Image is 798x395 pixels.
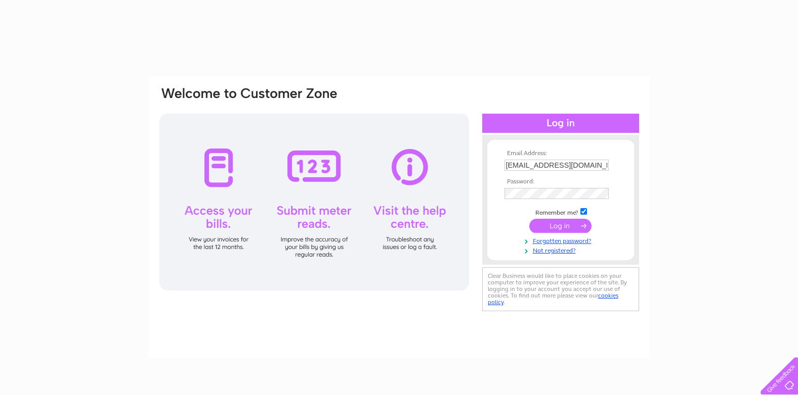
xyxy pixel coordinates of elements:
div: Clear Business would like to place cookies on your computer to improve your experience of the sit... [482,267,639,311]
input: Submit [529,219,592,233]
td: Remember me? [502,207,619,217]
a: cookies policy [488,292,618,306]
th: Password: [502,178,619,185]
a: Not registered? [505,245,619,255]
th: Email Address: [502,150,619,157]
a: Forgotten password? [505,235,619,245]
